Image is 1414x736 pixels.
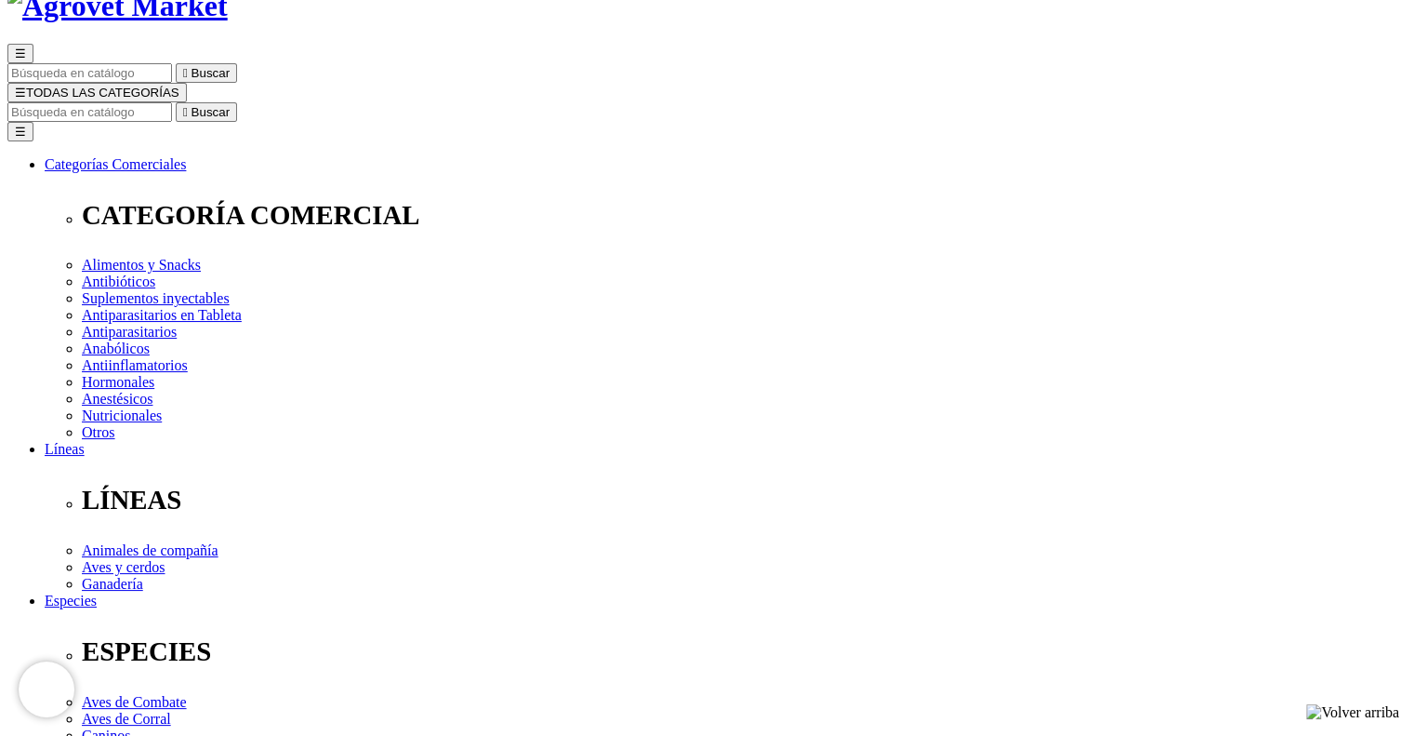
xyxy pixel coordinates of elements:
[192,105,230,119] span: Buscar
[45,593,97,609] a: Especies
[82,694,187,710] a: Aves de Combate
[82,200,1407,231] p: CATEGORÍA COMERCIAL
[183,105,188,119] i: 
[82,711,171,727] a: Aves de Corral
[7,63,172,83] input: Buscar
[82,374,154,390] a: Hormonales
[15,47,26,60] span: ☰
[82,636,1407,667] p: ESPECIES
[183,66,188,80] i: 
[82,542,218,558] a: Animales de compañía
[82,485,1407,515] p: LÍNEAS
[82,274,155,289] a: Antibióticos
[82,559,165,575] a: Aves y cerdos
[7,102,172,122] input: Buscar
[82,341,150,356] a: Anabólicos
[15,86,26,100] span: ☰
[82,257,201,273] a: Alimentos y Snacks
[176,102,237,122] button:  Buscar
[82,424,115,440] a: Otros
[7,44,33,63] button: ☰
[1306,704,1399,721] img: Volver arriba
[45,156,186,172] a: Categorías Comerciales
[19,662,74,717] iframe: Brevo live chat
[192,66,230,80] span: Buscar
[82,391,152,407] a: Anestésicos
[82,357,188,373] a: Antiinflamatorios
[82,324,177,340] a: Antiparasitarios
[82,576,143,592] a: Ganadería
[82,290,230,306] a: Suplementos inyectables
[82,307,242,323] a: Antiparasitarios en Tableta
[82,408,162,423] a: Nutricionales
[45,441,85,457] a: Líneas
[7,83,187,102] button: ☰TODAS LAS CATEGORÍAS
[176,63,237,83] button:  Buscar
[7,122,33,141] button: ☰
